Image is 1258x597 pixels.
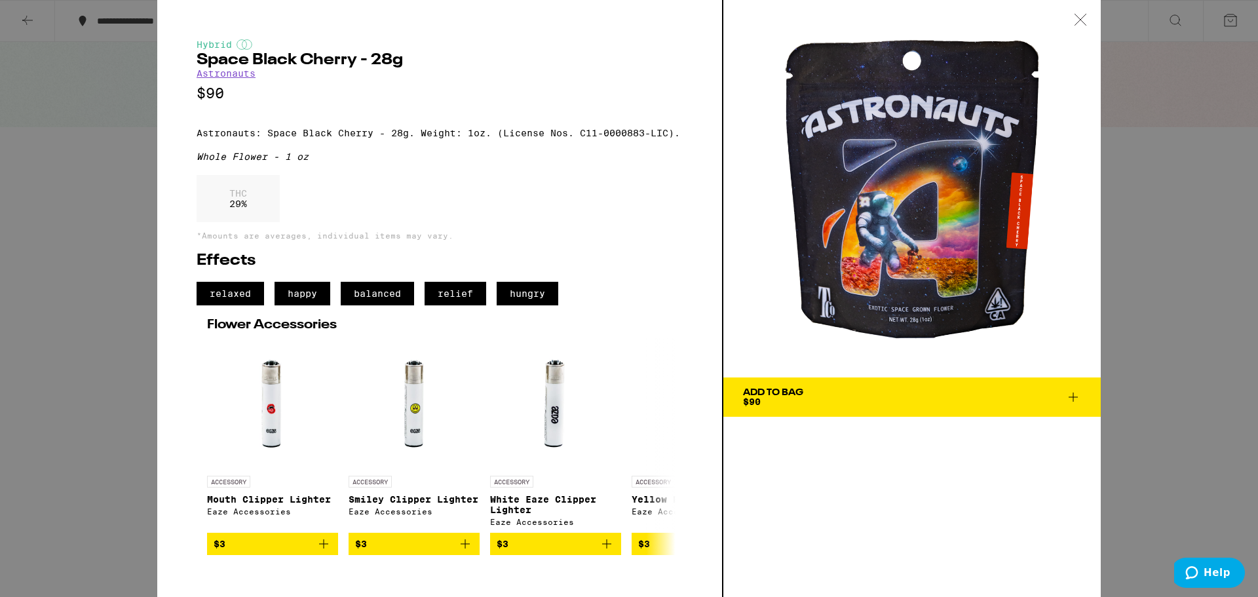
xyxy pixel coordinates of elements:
[355,539,367,549] span: $3
[638,539,650,549] span: $3
[341,282,414,305] span: balanced
[349,507,480,516] div: Eaze Accessories
[197,85,683,102] p: $90
[743,396,761,407] span: $90
[490,494,621,515] p: White Eaze Clipper Lighter
[490,338,621,533] a: Open page for White Eaze Clipper Lighter from Eaze Accessories
[349,494,480,505] p: Smiley Clipper Lighter
[229,188,247,199] p: THC
[207,318,672,332] h2: Flower Accessories
[197,175,280,222] div: 29 %
[275,282,330,305] span: happy
[207,338,338,533] a: Open page for Mouth Clipper Lighter from Eaze Accessories
[197,231,683,240] p: *Amounts are averages, individual items may vary.
[349,338,480,469] img: Eaze Accessories - Smiley Clipper Lighter
[207,338,338,469] img: Eaze Accessories - Mouth Clipper Lighter
[349,476,392,488] p: ACCESSORY
[743,388,803,397] div: Add To Bag
[632,338,763,533] a: Open page for Yellow BIC Lighter from Eaze Accessories
[1174,558,1245,590] iframe: Opens a widget where you can find more information
[349,338,480,533] a: Open page for Smiley Clipper Lighter from Eaze Accessories
[497,282,558,305] span: hungry
[197,151,683,162] div: Whole Flower - 1 oz
[197,68,256,79] a: Astronauts
[207,476,250,488] p: ACCESSORY
[197,282,264,305] span: relaxed
[197,253,683,269] h2: Effects
[632,476,675,488] p: ACCESSORY
[632,507,763,516] div: Eaze Accessories
[490,476,533,488] p: ACCESSORY
[207,494,338,505] p: Mouth Clipper Lighter
[490,338,621,469] img: Eaze Accessories - White Eaze Clipper Lighter
[197,128,683,138] p: Astronauts: Space Black Cherry - 28g. Weight: 1oz. (License Nos. C11-0000883-LIC).
[632,494,763,505] p: Yellow BIC Lighter
[214,539,225,549] span: $3
[497,539,508,549] span: $3
[632,533,763,555] button: Add to bag
[490,518,621,526] div: Eaze Accessories
[197,52,683,68] h2: Space Black Cherry - 28g
[207,533,338,555] button: Add to bag
[490,533,621,555] button: Add to bag
[647,338,748,469] img: Eaze Accessories - Yellow BIC Lighter
[425,282,486,305] span: relief
[349,533,480,555] button: Add to bag
[207,507,338,516] div: Eaze Accessories
[723,377,1101,417] button: Add To Bag$90
[237,39,252,50] img: hybridColor.svg
[197,39,683,50] div: Hybrid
